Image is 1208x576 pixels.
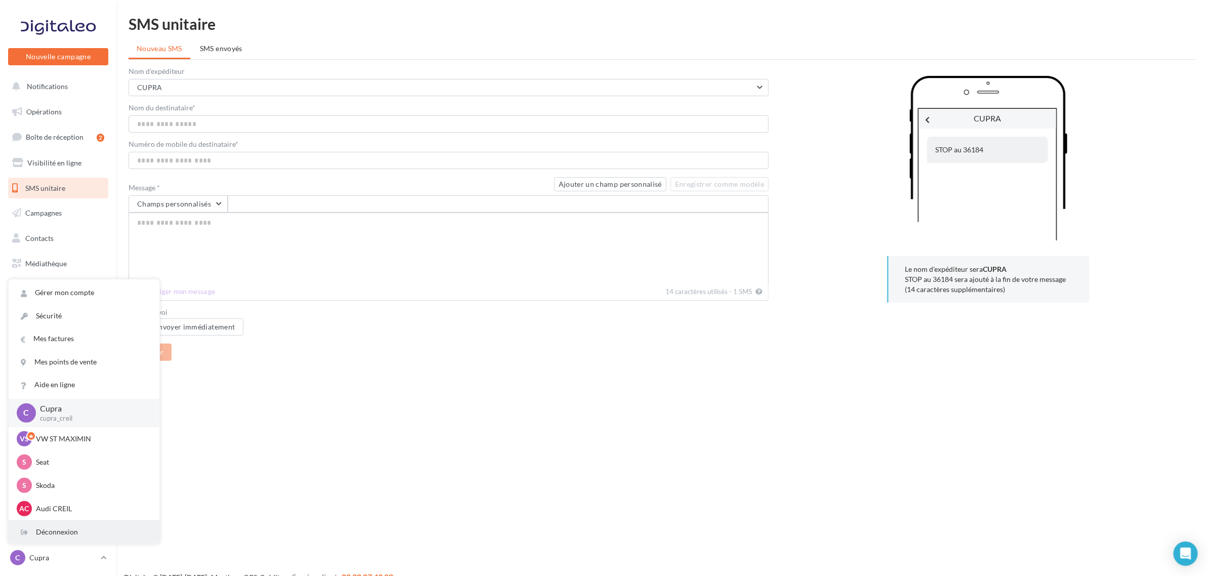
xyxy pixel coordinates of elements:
div: Open Intercom Messenger [1174,542,1198,566]
a: Contacts [6,228,110,249]
button: Ajouter un champ personnalisé [554,177,667,191]
button: Enregistrer comme modèle [671,177,769,191]
a: Opérations [6,101,110,122]
button: Nouvelle campagne [8,48,108,65]
span: CUPRA [137,83,162,92]
span: Boîte de réception [26,133,84,141]
button: Envoyer immédiatement [146,318,243,336]
p: cupra_creil [40,414,143,423]
span: SMS envoyés [200,44,242,53]
a: Visibilité en ligne [6,152,110,174]
span: S [22,480,26,490]
span: Opérations [26,107,62,116]
p: Cupra [29,553,97,563]
a: C Cupra [8,548,108,567]
button: 14 caractères utilisés - 1 SMS [133,285,220,298]
label: Nom d'expéditeur [129,68,769,75]
span: Visibilité en ligne [27,158,81,167]
label: Nom du destinataire [129,104,769,111]
a: Campagnes [6,202,110,224]
p: Seat [36,457,147,467]
span: Médiathèque [25,259,67,268]
label: Message * [129,184,550,191]
span: 1 SMS [733,287,752,296]
a: SMS unitaire [6,178,110,199]
span: CUPRA [974,113,1002,123]
button: CUPRA [129,79,769,96]
div: Déconnexion [9,521,159,544]
span: C [24,407,29,419]
button: Corriger mon message 14 caractères utilisés - 1 SMS [754,285,764,298]
div: SMS unitaire [129,16,1196,31]
p: Audi CREIL [36,504,147,514]
span: Campagnes [25,209,62,217]
p: Skoda [36,480,147,490]
span: SMS unitaire [25,183,65,192]
a: Mes factures [9,327,159,350]
p: Cupra [40,403,143,415]
div: STOP au 36184 [927,137,1048,163]
a: Mes points de vente [9,351,159,374]
b: CUPRA [983,265,1007,273]
a: Campagnes DataOnDemand [6,337,110,367]
a: Gérer mon compte [9,281,159,304]
label: Numéro de mobile du destinataire [129,141,769,148]
label: Date d'envoi [129,309,769,316]
button: Notifications [6,76,106,97]
a: Boîte de réception2 [6,126,110,148]
a: Calendrier [6,278,110,299]
span: AC [20,504,29,514]
span: S [22,457,26,467]
p: Le nom d'expéditeur sera STOP au 36184 sera ajouté à la fin de votre message (14 caractères suppl... [905,264,1073,295]
button: Champs personnalisés [129,195,228,213]
a: Médiathèque [6,253,110,274]
p: VW ST MAXIMIN [36,434,147,444]
a: Aide en ligne [9,374,159,396]
span: Notifications [27,82,68,91]
span: Contacts [25,234,54,242]
span: 14 caractères utilisés - [665,287,732,296]
span: C [16,553,20,563]
a: Sécurité [9,305,159,327]
div: 2 [97,134,104,142]
span: VS [20,434,29,444]
button: Envoyer immédiatement [129,318,243,336]
a: PLV et print personnalisable [6,303,110,333]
